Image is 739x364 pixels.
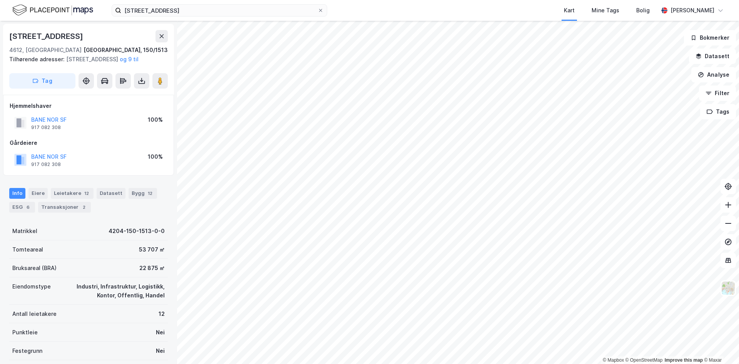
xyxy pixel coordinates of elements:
[60,282,165,300] div: Industri, Infrastruktur, Logistikk, Kontor, Offentlig, Handel
[159,309,165,319] div: 12
[701,327,739,364] iframe: Chat Widget
[80,203,88,211] div: 2
[689,49,736,64] button: Datasett
[12,328,38,337] div: Punktleie
[156,346,165,356] div: Nei
[625,357,663,363] a: OpenStreetMap
[670,6,714,15] div: [PERSON_NAME]
[10,138,167,148] div: Gårdeiere
[603,357,624,363] a: Mapbox
[84,45,168,55] div: [GEOGRAPHIC_DATA], 150/1513
[9,30,85,42] div: [STREET_ADDRESS]
[9,188,25,199] div: Info
[12,309,57,319] div: Antall leietakere
[38,202,91,213] div: Transaksjoner
[700,104,736,119] button: Tags
[9,73,75,89] button: Tag
[139,263,165,273] div: 22 875 ㎡
[9,56,66,62] span: Tilhørende adresser:
[592,6,619,15] div: Mine Tags
[12,263,57,273] div: Bruksareal (BRA)
[109,226,165,236] div: 4204-150-1513-0-0
[156,328,165,337] div: Nei
[684,30,736,45] button: Bokmerker
[12,3,93,17] img: logo.f888ab2527a4732fd821a326f86c7f29.svg
[148,115,163,124] div: 100%
[28,188,48,199] div: Eiere
[9,55,162,64] div: [STREET_ADDRESS]
[12,245,43,254] div: Tomteareal
[139,245,165,254] div: 53 707 ㎡
[721,281,736,295] img: Z
[665,357,703,363] a: Improve this map
[31,161,61,168] div: 917 082 308
[636,6,650,15] div: Bolig
[129,188,157,199] div: Bygg
[9,45,82,55] div: 4612, [GEOGRAPHIC_DATA]
[24,203,32,211] div: 6
[691,67,736,82] button: Analyse
[83,190,90,197] div: 12
[148,152,163,161] div: 100%
[12,346,42,356] div: Festegrunn
[564,6,575,15] div: Kart
[12,226,37,236] div: Matrikkel
[12,282,51,291] div: Eiendomstype
[51,188,94,199] div: Leietakere
[699,86,736,101] button: Filter
[701,327,739,364] div: Kontrollprogram for chat
[97,188,125,199] div: Datasett
[121,5,318,16] input: Søk på adresse, matrikkel, gårdeiere, leietakere eller personer
[10,101,167,111] div: Hjemmelshaver
[9,202,35,213] div: ESG
[146,190,154,197] div: 12
[31,124,61,131] div: 917 082 308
